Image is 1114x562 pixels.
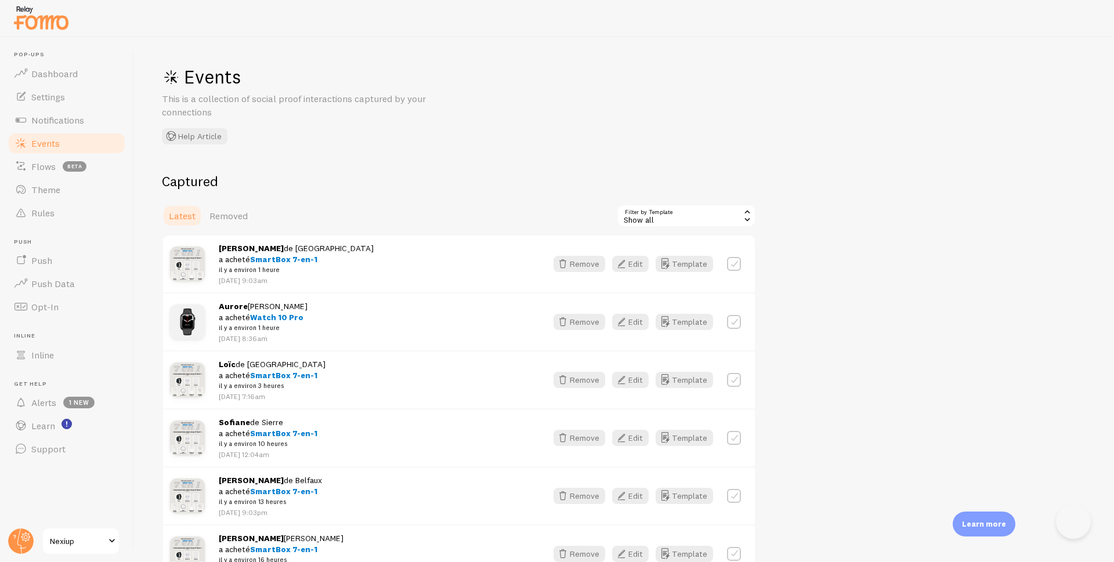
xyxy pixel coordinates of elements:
[219,243,374,275] span: de [GEOGRAPHIC_DATA] a acheté
[7,62,126,85] a: Dashboard
[170,304,205,339] img: Montre_13_small.jpg
[554,546,605,562] button: Remove
[612,372,656,388] a: Edit
[219,301,248,311] strong: Aurore
[7,343,126,367] a: Inline
[612,372,649,388] button: Edit
[554,256,605,272] button: Remove
[7,414,126,437] a: Learn
[31,301,59,313] span: Opt-In
[612,430,649,446] button: Edit
[612,314,649,330] button: Edit
[219,449,317,459] p: [DATE] 12:04am
[219,475,322,507] span: de Belfaux a acheté
[42,527,120,555] a: Nexiup
[953,512,1015,536] div: Learn more
[14,238,126,246] span: Push
[31,137,60,149] span: Events
[209,210,248,222] span: Removed
[7,178,126,201] a: Theme
[656,256,713,272] button: Template
[219,243,284,253] strong: [PERSON_NAME]
[7,391,126,414] a: Alerts 1 new
[162,128,227,144] button: Help Article
[31,349,54,361] span: Inline
[617,204,756,227] div: Show all
[162,65,510,89] h1: Events
[250,544,317,554] span: SmartBox 7-en-1
[202,204,255,227] a: Removed
[219,359,236,369] strong: Loïc
[219,438,317,449] small: il y a environ 10 heures
[62,419,72,429] svg: <p>Watch New Feature Tutorials!</p>
[31,255,52,266] span: Push
[31,161,56,172] span: Flows
[7,85,126,108] a: Settings
[170,362,205,397] img: BoxIphone_Prod_09_small.jpg
[554,372,605,388] button: Remove
[31,68,78,79] span: Dashboard
[219,507,322,517] p: [DATE] 9:03pm
[612,488,656,504] a: Edit
[612,256,656,272] a: Edit
[31,420,55,432] span: Learn
[612,256,649,272] button: Edit
[31,207,55,219] span: Rules
[7,132,126,155] a: Events
[7,155,126,178] a: Flows beta
[31,397,56,408] span: Alerts
[219,417,250,427] strong: Sofiane
[31,443,66,455] span: Support
[250,428,317,438] span: SmartBox 7-en-1
[219,275,374,285] p: [DATE] 9:03am
[170,420,205,455] img: BoxIphone_Prod_09_small.jpg
[656,488,713,504] button: Template
[219,359,325,391] span: de [GEOGRAPHIC_DATA] a acheté
[656,314,713,330] a: Template
[12,3,70,32] img: fomo-relay-logo-orange.svg
[14,380,126,388] span: Get Help
[170,478,205,513] img: BoxIphone_Prod_09_small.jpg
[7,295,126,318] a: Opt-In
[162,92,440,119] p: This is a collection of social proof interactions captured by your connections
[612,546,656,562] a: Edit
[170,246,205,281] img: BoxIphone_Prod_09_small.jpg
[250,312,303,322] span: Watch 10 Pro
[7,249,126,272] a: Push
[169,210,196,222] span: Latest
[656,372,713,388] a: Template
[162,172,756,190] h2: Captured
[31,91,65,103] span: Settings
[31,278,75,289] span: Push Data
[219,496,322,507] small: il y a environ 13 heures
[219,264,374,275] small: il y a environ 1 heure
[656,430,713,446] button: Template
[162,204,202,227] a: Latest
[1056,504,1091,539] iframe: Help Scout Beacon - Open
[7,108,126,132] a: Notifications
[219,301,308,333] span: [PERSON_NAME] a acheté
[63,161,86,172] span: beta
[7,201,126,224] a: Rules
[612,546,649,562] button: Edit
[219,475,284,485] strong: [PERSON_NAME]
[14,51,126,59] span: Pop-ups
[219,533,284,543] strong: [PERSON_NAME]
[612,314,656,330] a: Edit
[219,417,317,449] span: de Sierre a acheté
[554,314,605,330] button: Remove
[554,430,605,446] button: Remove
[219,391,325,401] p: [DATE] 7:16am
[219,322,308,333] small: il y a environ 1 heure
[250,370,317,380] span: SmartBox 7-en-1
[612,430,656,446] a: Edit
[250,486,317,496] span: SmartBox 7-en-1
[612,488,649,504] button: Edit
[219,380,325,391] small: il y a environ 3 heures
[656,546,713,562] button: Template
[50,534,105,548] span: Nexiup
